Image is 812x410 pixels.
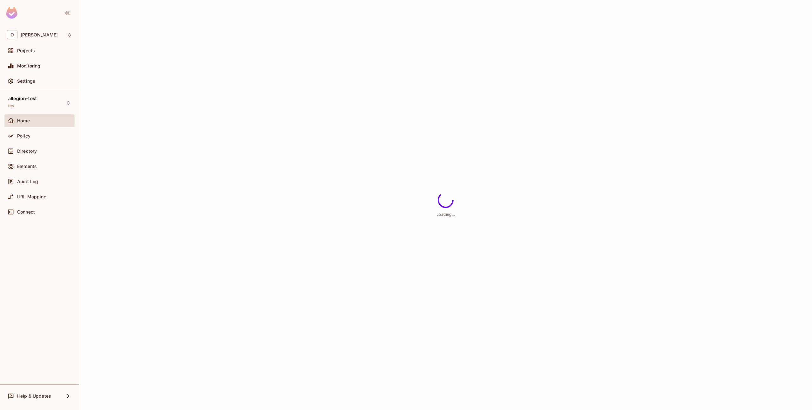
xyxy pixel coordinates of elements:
[21,32,58,37] span: Workspace: Omer Test
[17,133,30,138] span: Policy
[17,149,37,154] span: Directory
[6,7,17,19] img: SReyMgAAAABJRU5ErkJggg==
[17,209,35,215] span: Connect
[17,118,30,123] span: Home
[17,48,35,53] span: Projects
[17,164,37,169] span: Elements
[17,63,41,68] span: Monitoring
[17,179,38,184] span: Audit Log
[17,394,51,399] span: Help & Updates
[17,79,35,84] span: Settings
[8,103,14,108] span: tes
[17,194,47,199] span: URL Mapping
[8,96,37,101] span: allegion-test
[436,212,455,217] span: Loading...
[7,30,17,39] span: O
